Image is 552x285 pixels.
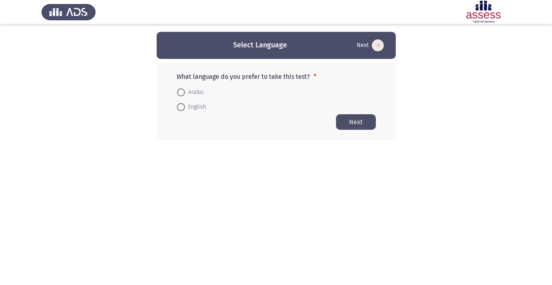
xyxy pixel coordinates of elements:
[336,114,376,130] button: Start assessment
[354,39,386,52] button: Start assessment
[185,102,206,112] span: English
[233,40,287,50] h3: Select Language
[456,1,511,23] img: Assessment logo of ASSESS Focus Assessment (A+B) Ibn Sina
[177,73,376,80] p: What language do you prefer to take this test?
[185,88,204,97] span: Arabic
[41,1,96,23] img: Assess Talent Management logo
